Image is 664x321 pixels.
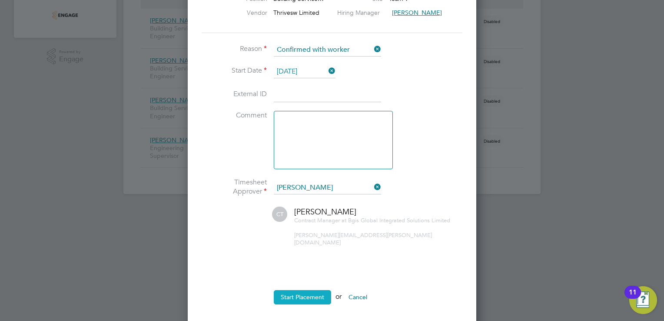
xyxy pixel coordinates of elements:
input: Select one [274,65,335,78]
label: Start Date [202,66,267,75]
span: [PERSON_NAME] [392,9,442,17]
span: Bgis Global Integrated Solutions Limited [348,217,450,224]
input: Select one [274,43,381,57]
button: Open Resource Center, 11 new notifications [629,286,657,314]
span: [PERSON_NAME][EMAIL_ADDRESS][PERSON_NAME][DOMAIN_NAME] [294,231,432,246]
span: CT [272,207,287,222]
label: External ID [202,90,267,99]
label: Timesheet Approver [202,178,267,196]
label: Reason [202,44,267,53]
span: Contract Manager at [294,217,346,224]
span: Thrivesw Limited [273,9,319,17]
label: Vendor [219,9,267,17]
label: Hiring Manager [337,9,386,17]
label: Comment [202,111,267,120]
button: Cancel [342,290,374,304]
div: 11 [629,292,637,304]
span: [PERSON_NAME] [294,207,356,217]
li: or [202,290,462,313]
input: Search for... [274,181,381,194]
button: Start Placement [274,290,331,304]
